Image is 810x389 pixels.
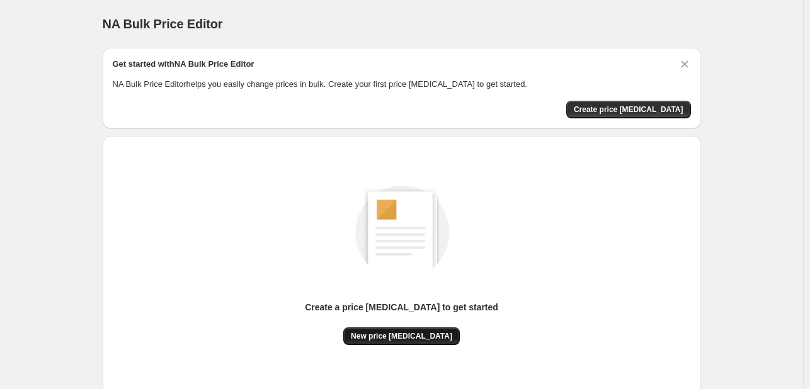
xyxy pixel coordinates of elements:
[678,58,691,70] button: Dismiss card
[574,104,683,115] span: Create price [MEDICAL_DATA]
[305,301,498,313] p: Create a price [MEDICAL_DATA] to get started
[103,17,223,31] span: NA Bulk Price Editor
[351,331,452,341] span: New price [MEDICAL_DATA]
[113,78,691,91] p: NA Bulk Price Editor helps you easily change prices in bulk. Create your first price [MEDICAL_DAT...
[343,327,460,345] button: New price [MEDICAL_DATA]
[566,101,691,118] button: Create price change job
[113,58,254,70] h2: Get started with NA Bulk Price Editor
